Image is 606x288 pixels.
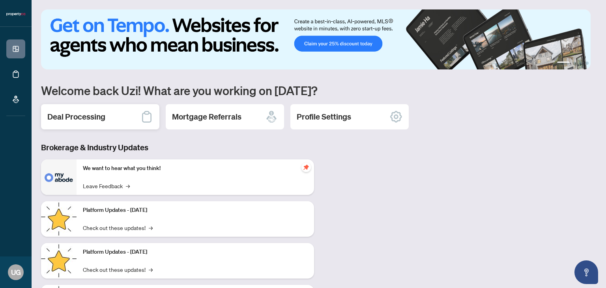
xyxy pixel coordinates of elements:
[83,164,308,173] p: We want to hear what you think!
[83,248,308,256] p: Platform Updates - [DATE]
[126,181,130,190] span: →
[172,111,241,122] h2: Mortgage Referrals
[83,181,130,190] a: Leave Feedback→
[41,83,597,98] h1: Welcome back Uzi! What are you working on [DATE]?
[573,62,576,65] button: 2
[83,206,308,215] p: Platform Updates - [DATE]
[41,201,77,237] img: Platform Updates - July 21, 2025
[585,62,589,65] button: 4
[557,62,570,65] button: 1
[83,265,153,274] a: Check out these updates!→
[41,142,314,153] h3: Brokerage & Industry Updates
[574,260,598,284] button: Open asap
[579,62,582,65] button: 3
[301,163,311,172] span: pushpin
[149,223,153,232] span: →
[11,267,21,278] span: UG
[297,111,351,122] h2: Profile Settings
[41,159,77,195] img: We want to hear what you think!
[149,265,153,274] span: →
[6,12,25,17] img: logo
[83,223,153,232] a: Check out these updates!→
[41,243,77,279] img: Platform Updates - July 8, 2025
[41,9,591,69] img: Slide 0
[47,111,105,122] h2: Deal Processing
